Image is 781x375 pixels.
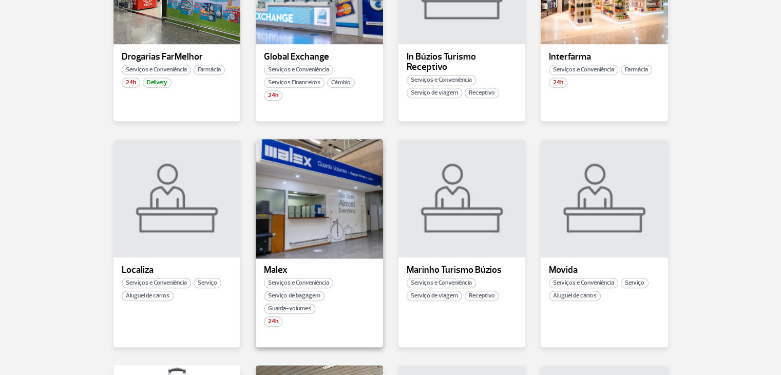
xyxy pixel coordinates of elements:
p: Interfarma [549,52,660,62]
span: Farmácia [194,65,225,75]
span: Serviços e Conveniência [122,278,191,288]
span: 24h [264,90,282,101]
span: Aluguel de carros [549,291,601,301]
span: Serviço de viagem [407,291,462,301]
p: Localiza [122,265,233,275]
span: Serviço [621,278,649,288]
span: Serviços e Conveniência [549,278,618,288]
p: Malex [264,265,375,275]
span: 24h [264,316,282,327]
span: Guarda-volumes [264,304,315,314]
span: 24h [122,78,140,88]
span: Serviço de viagem [407,88,462,98]
p: Movida [549,265,660,275]
p: Marinho Turismo Búzios [407,265,518,275]
span: Farmácia [621,65,652,75]
span: Serviços e Conveniência [264,65,333,75]
span: Receptivo [465,291,499,301]
span: Serviços Financeiros [264,78,325,88]
span: Serviços e Conveniência [122,65,191,75]
p: In Búzios Turismo Receptivo [407,52,518,72]
p: Global Exchange [264,52,375,62]
span: Delivery [143,78,172,88]
span: Serviços e Conveniência [264,278,333,288]
span: Serviço de bagagem [264,291,325,301]
span: Serviços e Conveniência [407,75,476,85]
span: Serviço [194,278,221,288]
span: 24h [549,78,567,88]
span: Serviços e Conveniência [549,65,618,75]
span: Aluguel de carros [122,291,174,301]
span: Serviços e Conveniência [407,278,476,288]
span: Câmbio [327,78,355,88]
span: Receptivo [465,88,499,98]
p: Drogarias FarMelhor [122,52,233,62]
